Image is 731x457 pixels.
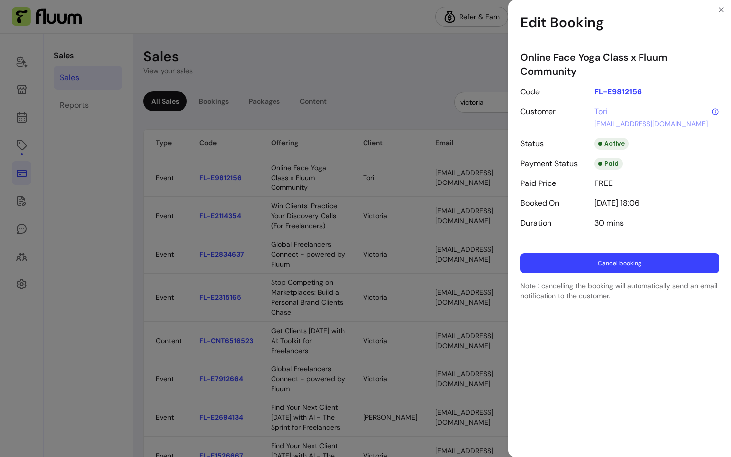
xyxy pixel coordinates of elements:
div: Active [594,138,629,150]
p: Status [520,138,578,150]
button: Cancel booking [520,253,719,273]
p: Customer [520,106,578,130]
p: Online Face Yoga Class x Fluum Community [520,50,719,78]
p: FL-E9812156 [586,86,719,98]
div: FREE [586,178,719,189]
div: 30 mins [586,217,719,229]
p: Code [520,86,578,98]
div: [DATE] 18:06 [586,197,719,209]
a: [EMAIL_ADDRESS][DOMAIN_NAME] [594,119,708,129]
a: Tori [594,106,608,118]
p: Paid Price [520,178,578,189]
h1: Edit Booking [520,4,719,42]
p: Duration [520,217,578,229]
div: Paid [594,158,623,170]
p: Booked On [520,197,578,209]
button: Close [713,2,729,18]
p: Note : cancelling the booking will automatically send an email notification to the customer. [520,281,719,301]
p: Payment Status [520,158,578,170]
